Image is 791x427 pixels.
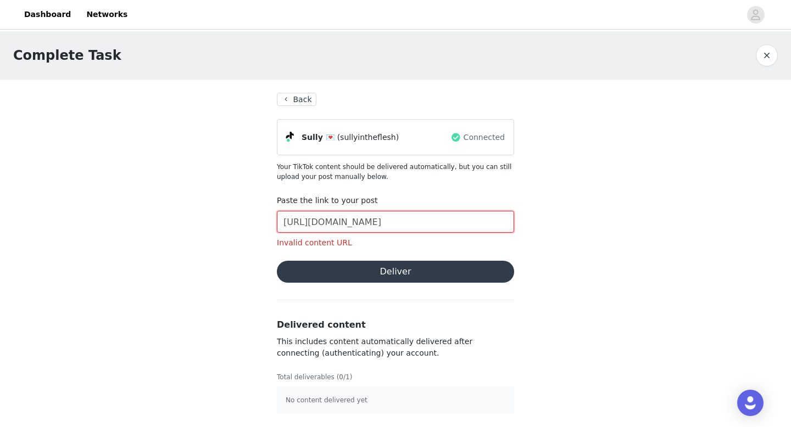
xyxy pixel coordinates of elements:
h1: Complete Task [13,46,121,65]
button: Deliver [277,261,514,283]
span: This includes content automatically delivered after connecting (authenticating) your account. [277,337,472,357]
button: Back [277,93,316,106]
p: Your TikTok content should be delivered automatically, but you can still upload your post manuall... [277,162,514,182]
p: No content delivered yet [286,395,505,405]
input: Paste the link to your content here [277,211,514,233]
div: avatar [750,6,761,24]
div: Open Intercom Messenger [737,390,764,416]
p: Total deliverables (0/1) [277,372,514,382]
label: Paste the link to your post [277,196,378,205]
h3: Delivered content [277,318,514,332]
div: Invalid content URL [277,237,514,249]
span: Connected [464,132,505,143]
span: Sully 💌 [302,132,335,143]
span: (sullyintheflesh) [337,132,399,143]
a: Networks [80,2,134,27]
a: Dashboard [18,2,77,27]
